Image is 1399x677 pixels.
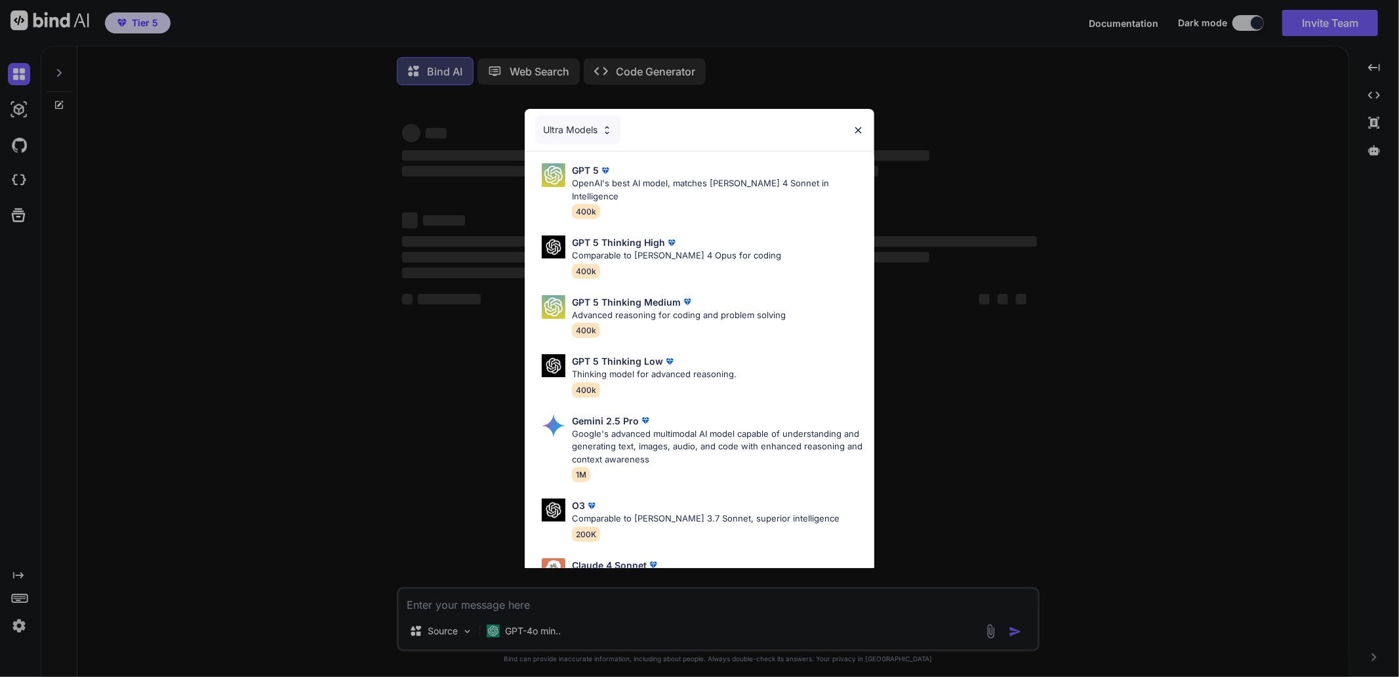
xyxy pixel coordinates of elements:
p: Thinking model for advanced reasoning. [572,368,737,381]
span: 400k [572,204,600,219]
img: Pick Models [542,163,565,187]
img: premium [663,355,676,368]
span: 400k [572,382,600,398]
p: OpenAI's best AI model, matches [PERSON_NAME] 4 Sonnet in Intelligence [572,177,864,203]
img: premium [647,558,660,571]
img: premium [585,499,598,512]
img: Pick Models [542,295,565,319]
img: premium [639,414,652,427]
img: close [853,125,864,136]
img: Pick Models [542,558,565,582]
img: Pick Models [601,125,613,136]
span: 200K [572,527,600,542]
span: 400k [572,264,600,279]
span: 400k [572,323,600,338]
p: Google's advanced multimodal AI model capable of understanding and generating text, images, audio... [572,428,864,466]
p: GPT 5 [572,163,599,177]
img: Pick Models [542,236,565,258]
img: Pick Models [542,499,565,522]
img: Pick Models [542,354,565,377]
p: GPT 5 Thinking Medium [572,295,681,309]
img: Pick Models [542,414,565,438]
p: Comparable to [PERSON_NAME] 4 Opus for coding [572,249,781,262]
img: premium [665,236,678,249]
p: Gemini 2.5 Pro [572,414,639,428]
p: O3 [572,499,585,512]
div: Ultra Models [535,115,620,144]
p: Advanced reasoning for coding and problem solving [572,309,786,322]
p: Comparable to [PERSON_NAME] 3.7 Sonnet, superior intelligence [572,512,840,525]
p: GPT 5 Thinking High [572,236,665,249]
p: Claude 4 Sonnet [572,558,647,572]
span: 1M [572,467,590,482]
img: premium [681,295,694,308]
p: GPT 5 Thinking Low [572,354,663,368]
img: premium [599,164,612,177]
